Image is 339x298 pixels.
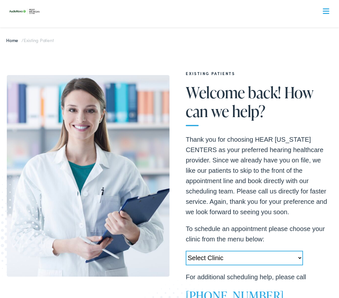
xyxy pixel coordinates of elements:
a: Home [6,37,21,43]
span: can [186,103,208,120]
span: How [284,84,314,101]
p: To schedule an appointment please choose your clinic from the menu below: [186,224,332,244]
span: back! [248,84,281,101]
span: / [6,37,53,43]
span: Welcome [186,84,245,101]
p: For additional scheduling help, please call [186,272,332,282]
p: Thank you for choosing HEAR [US_STATE] CENTERS as your preferred hearing healthcare provider. Sin... [186,134,332,217]
span: Existing Patient [24,37,53,43]
span: we [211,103,229,120]
span: help? [232,103,265,120]
img: A hearing care specialist from Hear Michigan Centers. [7,75,169,277]
a: What We Offer [12,26,332,46]
h2: EXISTING PATIENTS [186,71,332,76]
